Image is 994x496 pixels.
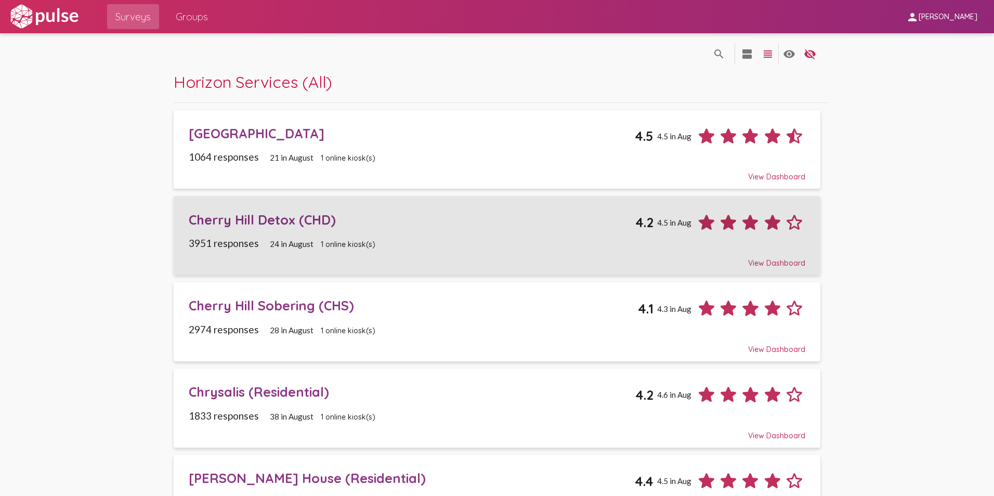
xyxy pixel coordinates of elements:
[189,151,259,163] span: 1064 responses
[321,240,375,249] span: 1 online kiosk(s)
[270,325,313,335] span: 28 in August
[657,132,691,141] span: 4.5 in Aug
[321,153,375,163] span: 1 online kiosk(s)
[635,387,653,403] span: 4.2
[741,48,753,60] mat-icon: language
[174,72,332,92] span: Horizon Services (All)
[804,48,816,60] mat-icon: language
[174,196,820,275] a: Cherry Hill Detox (CHD)4.24.5 in Aug3951 responses24 in August1 online kiosk(s)View Dashboard
[762,48,774,60] mat-icon: language
[783,48,795,60] mat-icon: language
[189,297,638,314] div: Cherry Hill Sobering (CHS)
[189,384,636,400] div: Chrysalis (Residential)
[270,153,313,162] span: 21 in August
[189,125,635,141] div: [GEOGRAPHIC_DATA]
[189,335,806,354] div: View Dashboard
[906,11,919,23] mat-icon: person
[657,390,691,399] span: 4.6 in Aug
[713,48,725,60] mat-icon: language
[898,7,986,26] button: [PERSON_NAME]
[189,237,259,249] span: 3951 responses
[189,410,259,422] span: 1833 responses
[635,473,653,489] span: 4.4
[174,369,820,448] a: Chrysalis (Residential)4.24.6 in Aug1833 responses38 in August1 online kiosk(s)View Dashboard
[167,4,216,29] a: Groups
[321,412,375,422] span: 1 online kiosk(s)
[800,43,820,64] button: language
[8,4,80,30] img: white-logo.svg
[757,43,778,64] button: language
[779,43,800,64] button: language
[189,323,259,335] span: 2974 responses
[270,412,313,421] span: 38 in August
[737,43,757,64] button: language
[115,7,151,26] span: Surveys
[657,476,691,486] span: 4.5 in Aug
[189,470,635,486] div: [PERSON_NAME] House (Residential)
[635,214,653,230] span: 4.2
[657,304,691,314] span: 4.3 in Aug
[174,282,820,361] a: Cherry Hill Sobering (CHS)4.14.3 in Aug2974 responses28 in August1 online kiosk(s)View Dashboard
[189,249,806,268] div: View Dashboard
[321,326,375,335] span: 1 online kiosk(s)
[657,218,691,227] span: 4.5 in Aug
[919,12,977,22] span: [PERSON_NAME]
[189,422,806,440] div: View Dashboard
[709,43,729,64] button: language
[107,4,159,29] a: Surveys
[270,239,313,249] span: 24 in August
[638,301,653,317] span: 4.1
[176,7,208,26] span: Groups
[189,163,806,181] div: View Dashboard
[635,128,653,144] span: 4.5
[189,212,636,228] div: Cherry Hill Detox (CHD)
[174,110,820,189] a: [GEOGRAPHIC_DATA]4.54.5 in Aug1064 responses21 in August1 online kiosk(s)View Dashboard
